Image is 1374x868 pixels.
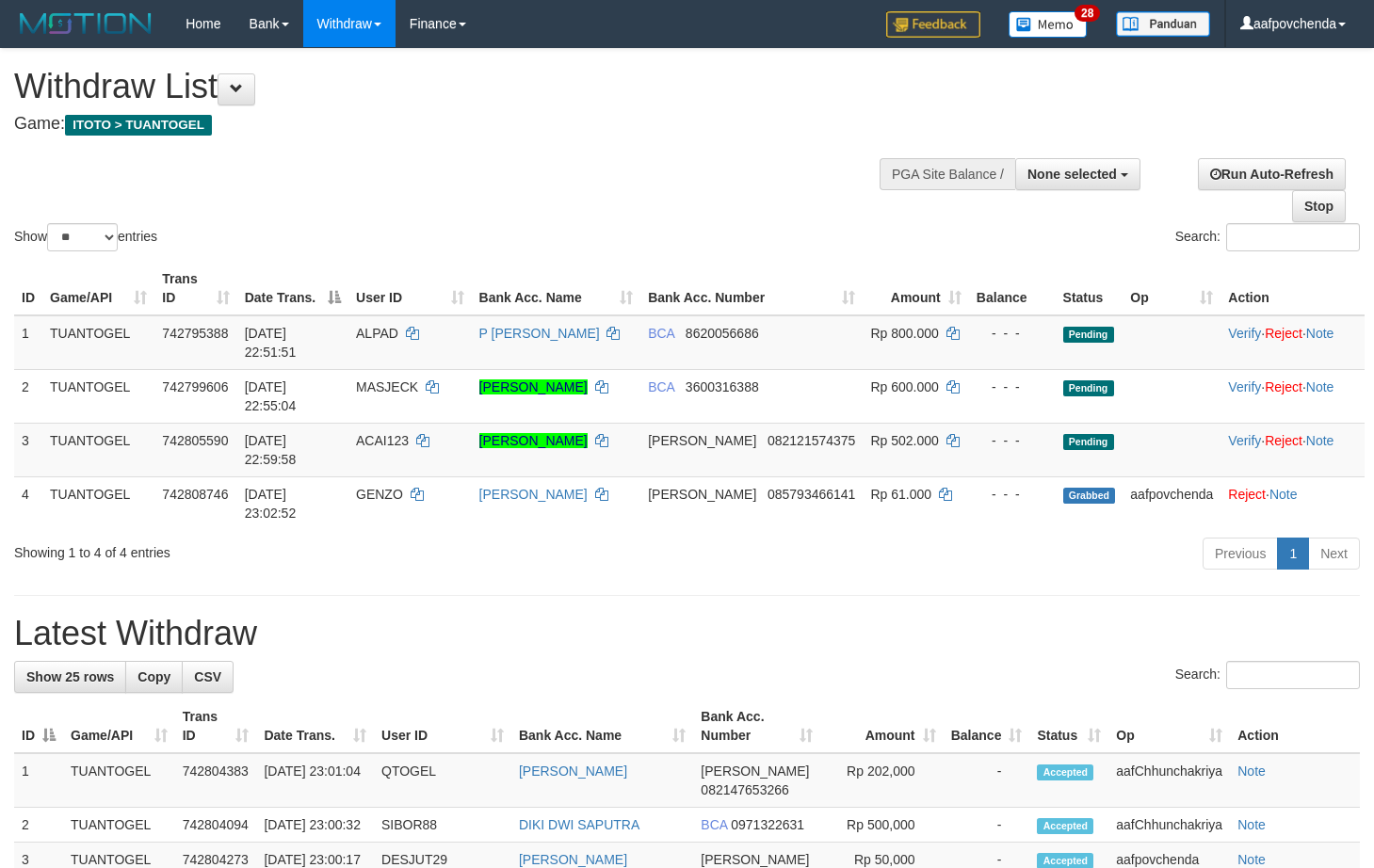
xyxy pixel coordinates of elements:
[1027,167,1117,182] span: None selected
[1269,487,1298,502] a: Note
[648,379,674,394] span: BCA
[14,536,558,562] div: Showing 1 to 4 of 4 entries
[479,487,588,502] a: [PERSON_NAME]
[1292,190,1346,222] a: Stop
[1037,818,1093,834] span: Accepted
[245,326,297,360] span: [DATE] 22:51:51
[886,11,980,38] img: Feedback.jpg
[820,808,943,843] td: Rp 500,000
[1063,327,1114,343] span: Pending
[237,262,348,315] th: Date Trans.: activate to sort column descending
[863,262,968,315] th: Amount: activate to sort column ascending
[693,699,820,753] th: Bank Acc. Number: activate to sort column ascending
[245,379,297,413] span: [DATE] 22:55:04
[14,68,897,105] h1: Withdraw List
[14,369,42,423] td: 2
[648,433,756,448] span: [PERSON_NAME]
[42,315,154,370] td: TUANTOGEL
[1056,262,1123,315] th: Status
[162,379,228,394] span: 742799606
[870,379,938,394] span: Rp 600.000
[137,669,170,684] span: Copy
[1063,488,1116,504] span: Grabbed
[256,808,374,843] td: [DATE] 23:00:32
[14,262,42,315] th: ID
[14,753,63,808] td: 1
[977,431,1048,450] div: - - -
[1108,808,1230,843] td: aafChhunchakriya
[42,369,154,423] td: TUANTOGEL
[1108,753,1230,808] td: aafChhunchakriya
[768,487,855,502] span: Copy 085793466141 to clipboard
[880,158,1015,190] div: PGA Site Balance /
[870,487,931,502] span: Rp 61.000
[1009,11,1088,38] img: Button%20Memo.svg
[1237,817,1266,832] a: Note
[1220,423,1365,476] td: · ·
[648,326,674,341] span: BCA
[1029,699,1108,753] th: Status: activate to sort column ascending
[162,487,228,502] span: 742808746
[348,262,472,315] th: User ID: activate to sort column ascending
[1116,11,1210,37] img: panduan.png
[154,262,236,315] th: Trans ID: activate to sort column ascending
[1230,699,1360,753] th: Action
[1228,326,1261,341] a: Verify
[701,817,727,832] span: BCA
[63,753,175,808] td: TUANTOGEL
[42,476,154,530] td: TUANTOGEL
[256,753,374,808] td: [DATE] 23:01:04
[701,852,809,867] span: [PERSON_NAME]
[14,699,63,753] th: ID: activate to sort column descending
[1237,764,1266,779] a: Note
[26,669,114,684] span: Show 25 rows
[701,782,788,797] span: Copy 082147653266 to clipboard
[14,615,1360,652] h1: Latest Withdraw
[519,764,627,779] a: [PERSON_NAME]
[374,699,511,753] th: User ID: activate to sort column ascending
[870,433,938,448] span: Rp 502.000
[47,223,118,251] select: Showentries
[14,223,157,251] label: Show entries
[820,753,943,808] td: Rp 202,000
[1265,326,1302,341] a: Reject
[1220,476,1365,530] td: ·
[356,433,409,448] span: ACAI123
[65,115,212,136] span: ITOTO > TUANTOGEL
[479,433,588,448] a: [PERSON_NAME]
[1306,326,1334,341] a: Note
[969,262,1056,315] th: Balance
[14,661,126,693] a: Show 25 rows
[1063,434,1114,450] span: Pending
[1123,262,1220,315] th: Op: activate to sort column ascending
[1175,223,1360,251] label: Search:
[1123,476,1220,530] td: aafpovchenda
[944,753,1030,808] td: -
[162,326,228,341] span: 742795388
[256,699,374,753] th: Date Trans.: activate to sort column ascending
[175,808,257,843] td: 742804094
[1015,158,1140,190] button: None selected
[14,808,63,843] td: 2
[1226,661,1360,689] input: Search:
[519,817,639,832] a: DIKI DWI SAPUTRA
[1220,369,1365,423] td: · ·
[1220,315,1365,370] td: · ·
[1265,433,1302,448] a: Reject
[1308,538,1360,570] a: Next
[14,476,42,530] td: 4
[1265,379,1302,394] a: Reject
[1226,223,1360,251] input: Search:
[356,379,418,394] span: MASJECK
[1306,379,1334,394] a: Note
[182,661,234,693] a: CSV
[472,262,641,315] th: Bank Acc. Name: activate to sort column ascending
[14,9,157,38] img: MOTION_logo.png
[14,423,42,476] td: 3
[245,487,297,521] span: [DATE] 23:02:52
[977,378,1048,396] div: - - -
[125,661,183,693] a: Copy
[1228,433,1261,448] a: Verify
[479,326,600,341] a: P [PERSON_NAME]
[63,808,175,843] td: TUANTOGEL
